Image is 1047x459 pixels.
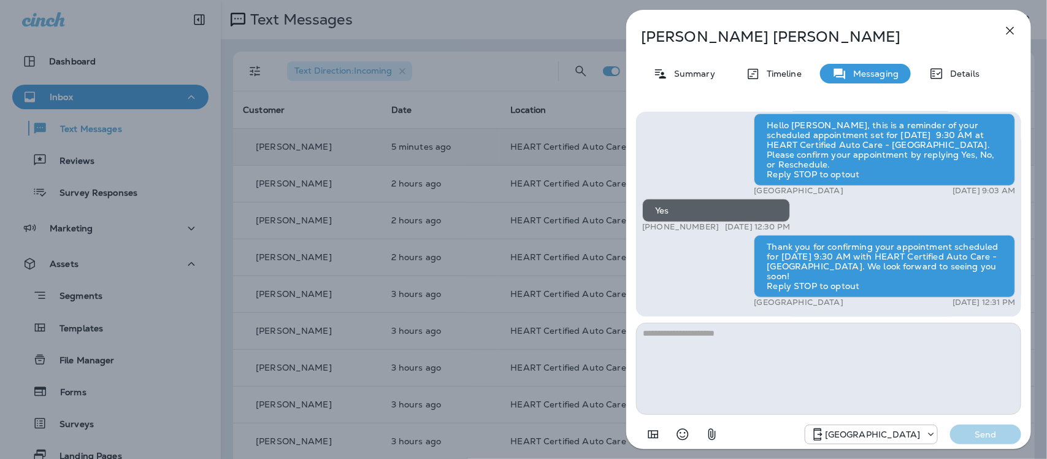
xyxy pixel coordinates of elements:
p: [GEOGRAPHIC_DATA] [754,298,843,307]
div: Thank you for confirming your appointment scheduled for [DATE] 9:30 AM with HEART Certified Auto ... [754,235,1015,298]
p: [DATE] 12:30 PM [725,222,790,232]
p: Summary [668,69,715,79]
p: Messaging [847,69,899,79]
p: [DATE] 12:31 PM [953,298,1015,307]
p: Details [944,69,980,79]
div: Yes [642,199,790,222]
p: Timeline [761,69,802,79]
p: [DATE] 9:03 AM [953,186,1015,196]
button: Select an emoji [670,422,695,447]
p: [PERSON_NAME] [PERSON_NAME] [641,28,976,45]
p: [GEOGRAPHIC_DATA] [754,186,843,196]
div: +1 (847) 262-3704 [805,427,937,442]
div: Hello [PERSON_NAME], this is a reminder of your scheduled appointment set for [DATE] 9:30 AM at H... [754,114,1015,186]
p: [PHONE_NUMBER] [642,222,719,232]
p: [GEOGRAPHIC_DATA] [825,430,920,439]
button: Add in a premade template [641,422,665,447]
